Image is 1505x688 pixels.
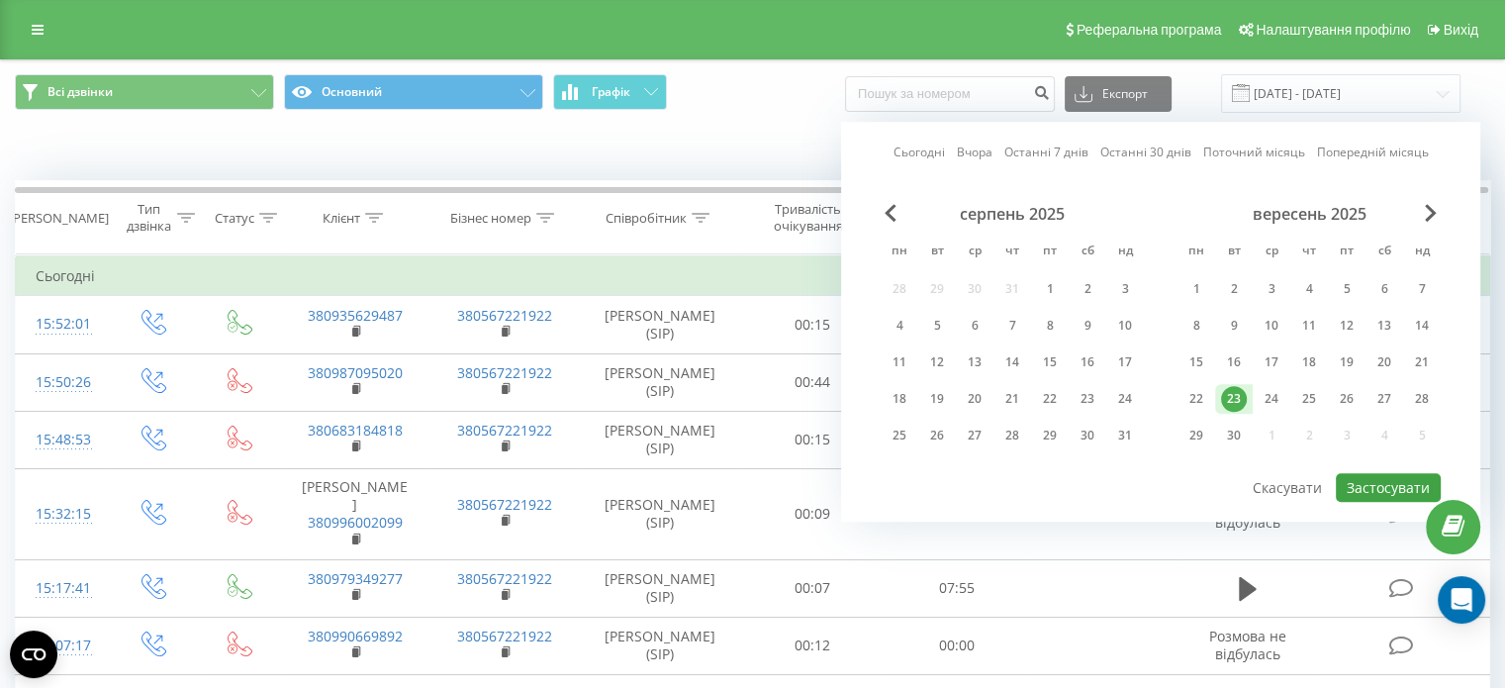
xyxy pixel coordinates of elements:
[741,559,885,617] td: 00:07
[1037,349,1063,375] div: 15
[1075,349,1100,375] div: 16
[881,421,918,450] div: пн 25 серп 2025 р.
[1183,349,1209,375] div: 15
[1215,384,1253,414] div: вт 23 вер 2025 р.
[1037,423,1063,448] div: 29
[999,313,1025,339] div: 7
[1037,386,1063,412] div: 22
[308,421,403,440] a: 380683184818
[924,349,950,375] div: 12
[36,363,88,402] div: 15:50:26
[1253,274,1290,304] div: ср 3 вер 2025 р.
[1069,311,1106,341] div: сб 9 серп 2025 р.
[1328,347,1365,377] div: пт 19 вер 2025 р.
[1403,274,1441,304] div: нд 7 вер 2025 р.
[1221,276,1247,302] div: 2
[1328,384,1365,414] div: пт 26 вер 2025 р.
[881,311,918,341] div: пн 4 серп 2025 р.
[450,210,531,227] div: Бізнес номер
[1371,276,1397,302] div: 6
[1004,144,1088,162] a: Останні 7 днів
[1369,238,1399,267] abbr: субота
[1037,276,1063,302] div: 1
[1253,384,1290,414] div: ср 24 вер 2025 р.
[1112,349,1138,375] div: 17
[1177,311,1215,341] div: пн 8 вер 2025 р.
[1256,22,1410,38] span: Налаштування профілю
[1219,238,1249,267] abbr: вівторок
[759,201,858,235] div: Тривалість очікування
[1409,276,1435,302] div: 7
[36,627,88,665] div: 15:07:17
[1183,276,1209,302] div: 1
[1075,386,1100,412] div: 23
[308,627,403,645] a: 380990669892
[1257,238,1286,267] abbr: середа
[885,559,1028,617] td: 07:55
[1407,238,1437,267] abbr: неділя
[1221,423,1247,448] div: 30
[845,76,1055,112] input: Пошук за номером
[1290,274,1328,304] div: чт 4 вер 2025 р.
[999,386,1025,412] div: 21
[993,311,1031,341] div: чт 7 серп 2025 р.
[956,311,993,341] div: ср 6 серп 2025 р.
[894,144,945,162] a: Сьогодні
[881,204,1144,224] div: серпень 2025
[1215,274,1253,304] div: вт 2 вер 2025 р.
[1403,311,1441,341] div: нд 14 вер 2025 р.
[1183,423,1209,448] div: 29
[741,353,885,411] td: 00:44
[36,421,88,459] div: 15:48:53
[918,311,956,341] div: вт 5 серп 2025 р.
[1253,311,1290,341] div: ср 10 вер 2025 р.
[606,210,687,227] div: Співробітник
[997,238,1027,267] abbr: четвер
[457,569,552,588] a: 380567221922
[1259,313,1284,339] div: 10
[1290,311,1328,341] div: чт 11 вер 2025 р.
[881,347,918,377] div: пн 11 серп 2025 р.
[1112,313,1138,339] div: 10
[1203,144,1305,162] a: Поточний місяць
[885,617,1028,674] td: 00:00
[999,423,1025,448] div: 28
[457,495,552,514] a: 380567221922
[553,74,667,110] button: Графік
[1031,421,1069,450] div: пт 29 серп 2025 р.
[922,238,952,267] abbr: вівторок
[308,306,403,325] a: 380935629487
[993,421,1031,450] div: чт 28 серп 2025 р.
[1069,274,1106,304] div: сб 2 серп 2025 р.
[1317,144,1429,162] a: Попередній місяць
[1069,384,1106,414] div: сб 23 серп 2025 р.
[580,296,741,353] td: [PERSON_NAME] (SIP)
[580,353,741,411] td: [PERSON_NAME] (SIP)
[457,421,552,440] a: 380567221922
[924,313,950,339] div: 5
[1409,313,1435,339] div: 14
[1332,238,1362,267] abbr: п’ятниця
[16,256,1490,296] td: Сьогодні
[1073,238,1102,267] abbr: субота
[1259,349,1284,375] div: 17
[1215,311,1253,341] div: вт 9 вер 2025 р.
[918,347,956,377] div: вт 12 серп 2025 р.
[956,347,993,377] div: ср 13 серп 2025 р.
[1031,311,1069,341] div: пт 8 серп 2025 р.
[1177,384,1215,414] div: пн 22 вер 2025 р.
[1259,386,1284,412] div: 24
[918,384,956,414] div: вт 19 серп 2025 р.
[1110,238,1140,267] abbr: неділя
[741,617,885,674] td: 00:12
[1290,384,1328,414] div: чт 25 вер 2025 р.
[284,74,543,110] button: Основний
[881,384,918,414] div: пн 18 серп 2025 р.
[36,495,88,534] div: 15:32:15
[1296,313,1322,339] div: 11
[308,363,403,382] a: 380987095020
[1294,238,1324,267] abbr: четвер
[1334,313,1360,339] div: 12
[1409,386,1435,412] div: 28
[1425,204,1437,222] span: Next Month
